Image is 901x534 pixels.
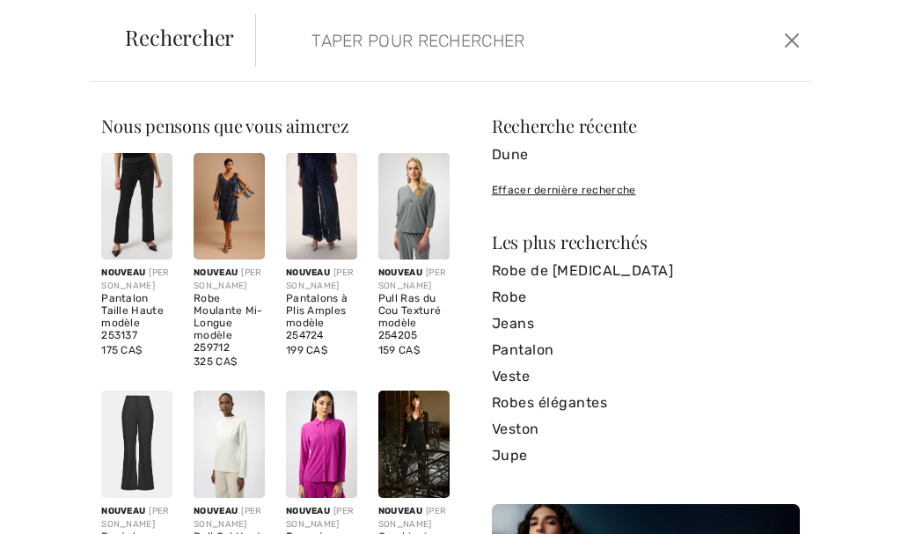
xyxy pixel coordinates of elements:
img: Combinaison Longue Élégante modèle 253046. Merlot [378,391,450,497]
input: TAPER POUR RECHERCHER [298,14,659,67]
span: Chat [39,12,75,28]
div: Recherche récente [492,117,800,135]
span: Nouveau [378,506,422,516]
span: 159 CA$ [378,344,420,356]
img: Robe Moulante Mi-Longue modèle 259712. Navy [194,153,265,260]
a: Jeans [492,311,800,337]
a: Robes élégantes [492,390,800,416]
div: Robe Moulante Mi-Longue modèle 259712 [194,293,265,354]
span: Nouveau [378,267,422,278]
a: Veste [492,363,800,390]
span: Nouveau [286,267,330,278]
a: Robe [492,284,800,311]
div: [PERSON_NAME] [286,505,357,531]
button: Ferme [780,26,804,55]
div: [PERSON_NAME] [194,267,265,293]
div: [PERSON_NAME] [286,267,357,293]
span: 325 CA$ [194,355,237,368]
img: Pantalon Taille Haute modèle 253137. Black [101,153,172,260]
div: [PERSON_NAME] [378,267,450,293]
div: Pantalons à Plis Amples modèle 254724 [286,293,357,341]
a: Veston [492,416,800,443]
span: 175 CA$ [101,344,142,356]
span: Nous pensons que vous aimerez [101,113,349,137]
a: Jupe [492,443,800,469]
div: Effacer dernière recherche [492,182,800,198]
span: Nouveau [194,506,238,516]
span: Nouveau [194,267,238,278]
div: [PERSON_NAME] [101,267,172,293]
span: Nouveau [101,267,145,278]
span: Nouveau [101,506,145,516]
span: Nouveau [286,506,330,516]
a: Dune [492,142,800,168]
img: Pantalons à Plis Amples modèle 254724. Midnight Blue [286,153,357,260]
div: [PERSON_NAME] [378,505,450,531]
img: Fermeture Boutonnée Classique modèle 253941. Vanilla 30 [286,391,357,497]
div: [PERSON_NAME] [194,505,265,531]
img: Pull Ras du Cou Texturé modèle 254205. Grey melange [378,153,450,260]
a: Pantalon [492,337,800,363]
a: Robe de [MEDICAL_DATA] [492,258,800,284]
img: Pull Col Haut modèle 254034. Black [194,391,265,497]
img: Pantalon Taille Haute modèle 254044. Black [101,391,172,497]
div: [PERSON_NAME] [101,505,172,531]
span: 199 CA$ [286,344,327,356]
div: Pull Ras du Cou Texturé modèle 254205 [378,293,450,341]
div: Les plus recherchés [492,233,800,251]
div: Pantalon Taille Haute modèle 253137 [101,293,172,341]
span: Rechercher [125,26,234,48]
